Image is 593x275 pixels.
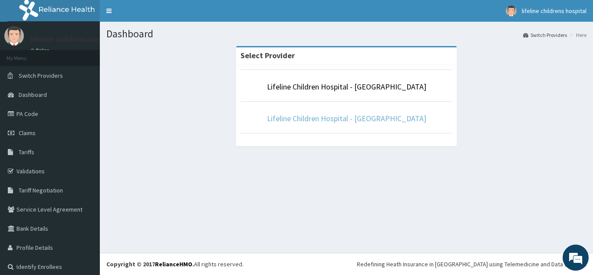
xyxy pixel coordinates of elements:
span: Tariffs [19,148,34,156]
li: Here [568,31,586,39]
p: lifeline childrens hospital [30,35,117,43]
a: Switch Providers [523,31,567,39]
img: User Image [506,6,517,17]
strong: Select Provider [240,50,295,60]
div: Redefining Heath Insurance in [GEOGRAPHIC_DATA] using Telemedicine and Data Science! [357,260,586,268]
span: Dashboard [19,91,47,99]
a: Lifeline Children Hospital - [GEOGRAPHIC_DATA] [267,82,426,92]
a: Lifeline Children Hospital - [GEOGRAPHIC_DATA] [267,113,426,123]
span: lifeline childrens hospital [522,7,586,15]
img: User Image [4,26,24,46]
footer: All rights reserved. [100,253,593,275]
span: Switch Providers [19,72,63,80]
span: Claims [19,129,36,137]
span: Tariff Negotiation [19,186,63,194]
h1: Dashboard [106,28,586,40]
a: RelianceHMO [155,260,192,268]
a: Online [30,47,51,53]
strong: Copyright © 2017 . [106,260,194,268]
